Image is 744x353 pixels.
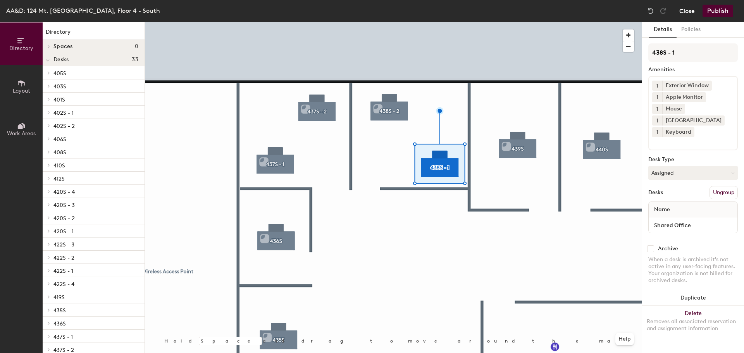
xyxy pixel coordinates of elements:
[53,241,74,248] span: 422S - 3
[6,6,160,15] div: AA&D: 124 Mt. [GEOGRAPHIC_DATA], Floor 4 - South
[662,92,706,102] div: Apple Monitor
[703,5,733,17] button: Publish
[53,189,75,195] span: 420S - 4
[650,203,674,217] span: Name
[647,7,654,15] img: Undo
[652,92,662,102] button: 1
[53,176,65,182] span: 412S
[648,157,738,163] div: Desk Type
[53,228,74,235] span: 420S - 1
[662,115,725,126] div: [GEOGRAPHIC_DATA]
[53,215,75,222] span: 420S - 2
[53,123,75,129] span: 402S - 2
[53,202,75,208] span: 420S - 3
[677,22,705,38] button: Policies
[649,22,677,38] button: Details
[53,307,66,314] span: 435S
[662,104,685,114] div: Mouse
[53,57,69,63] span: Desks
[53,83,66,90] span: 403S
[53,334,73,340] span: 437S - 1
[53,255,74,261] span: 422S - 2
[53,110,74,116] span: 402S - 1
[615,333,634,345] button: Help
[662,81,712,91] div: Exterior Window
[53,149,66,156] span: 408S
[658,246,678,252] div: Archive
[13,88,30,94] span: Layout
[53,136,66,143] span: 406S
[710,186,738,199] button: Ungroup
[642,290,744,306] button: Duplicate
[652,81,662,91] button: 1
[650,220,736,231] input: Unnamed desk
[43,28,145,40] h1: Directory
[679,5,695,17] button: Close
[652,127,662,137] button: 1
[648,189,663,196] div: Desks
[53,268,73,274] span: 422S - 1
[648,256,738,284] div: When a desk is archived it's not active in any user-facing features. Your organization is not bil...
[648,67,738,73] div: Amenities
[9,45,33,52] span: Directory
[53,43,73,50] span: Spaces
[53,70,66,77] span: 405S
[53,162,65,169] span: 410S
[662,127,694,137] div: Keyboard
[652,104,662,114] button: 1
[656,105,658,113] span: 1
[656,128,658,136] span: 1
[648,166,738,180] button: Assigned
[135,43,138,50] span: 0
[53,320,66,327] span: 436S
[642,306,744,340] button: DeleteRemoves all associated reservation and assignment information
[656,117,658,125] span: 1
[659,7,667,15] img: Redo
[53,281,74,288] span: 422S - 4
[656,82,658,90] span: 1
[53,96,65,103] span: 401S
[656,93,658,102] span: 1
[652,115,662,126] button: 1
[647,318,739,332] div: Removes all associated reservation and assignment information
[53,294,65,301] span: 419S
[132,57,138,63] span: 33
[7,130,36,137] span: Work Areas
